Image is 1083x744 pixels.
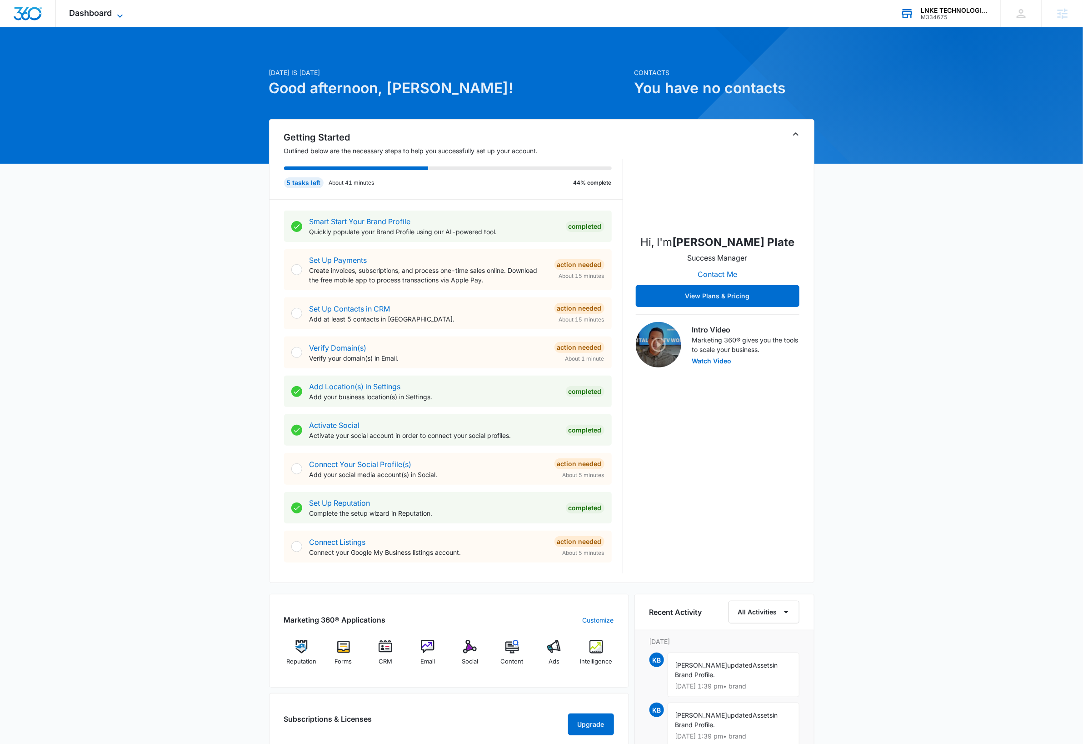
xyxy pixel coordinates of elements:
div: Action Needed [554,536,604,547]
button: Contact Me [689,263,746,285]
div: Action Needed [554,303,604,314]
a: Verify Domain(s) [309,343,367,352]
a: Connect Your Social Profile(s) [309,460,412,469]
p: Add your social media account(s) in Social. [309,470,547,479]
div: Action Needed [554,342,604,353]
button: View Plans & Pricing [636,285,799,307]
span: About 5 minutes [563,471,604,479]
button: All Activities [729,601,799,623]
p: About 41 minutes [329,179,374,187]
span: [PERSON_NAME] [675,661,728,669]
p: Outlined below are the necessary steps to help you successfully set up your account. [284,146,623,156]
span: Assets [753,711,773,719]
p: Verify your domain(s) in Email. [309,353,547,363]
div: Completed [566,425,604,436]
p: Add at least 5 contacts in [GEOGRAPHIC_DATA]. [309,314,547,324]
span: updated [728,661,753,669]
p: [DATE] 1:39 pm • brand [675,683,792,689]
p: Success Manager [688,252,748,263]
a: Smart Start Your Brand Profile [309,217,411,226]
img: Intro Video [636,322,681,367]
span: Assets [753,661,773,669]
a: Set Up Payments [309,256,367,265]
span: Reputation [286,657,316,666]
p: Marketing 360® gives you the tools to scale your business. [692,335,799,354]
a: Content [494,640,529,673]
div: Completed [566,503,604,513]
a: Intelligence [579,640,614,673]
p: Add your business location(s) in Settings. [309,392,559,402]
a: Ads [537,640,572,673]
span: Content [501,657,524,666]
p: [DATE] is [DATE] [269,68,629,77]
a: Connect Listings [309,538,366,547]
span: Email [420,657,435,666]
p: Complete the setup wizard in Reputation. [309,508,559,518]
p: Activate your social account in order to connect your social profiles. [309,431,559,440]
span: Ads [549,657,559,666]
h1: Good afternoon, [PERSON_NAME]! [269,77,629,99]
img: Madeline Plate [672,136,763,227]
div: Action Needed [554,259,604,270]
a: Reputation [284,640,319,673]
h6: Recent Activity [649,607,702,618]
span: [PERSON_NAME] [675,711,728,719]
div: Completed [566,221,604,232]
a: Forms [326,640,361,673]
h2: Subscriptions & Licenses [284,714,372,732]
p: Hi, I'm [640,234,794,251]
span: About 5 minutes [563,549,604,557]
a: Set Up Reputation [309,498,370,508]
p: 44% complete [574,179,612,187]
span: About 15 minutes [559,272,604,280]
h1: You have no contacts [634,77,814,99]
p: [DATE] 1:39 pm • brand [675,733,792,739]
a: Activate Social [309,421,360,430]
a: Set Up Contacts in CRM [309,304,390,313]
span: About 1 minute [565,355,604,363]
div: Action Needed [554,458,604,469]
p: Connect your Google My Business listings account. [309,548,547,557]
a: Customize [583,615,614,625]
button: Watch Video [692,358,732,364]
span: Intelligence [580,657,613,666]
span: updated [728,711,753,719]
span: Dashboard [70,8,112,18]
a: Add Location(s) in Settings [309,382,401,391]
span: KB [649,653,664,667]
p: Create invoices, subscriptions, and process one-time sales online. Download the free mobile app t... [309,266,547,285]
div: account name [921,7,987,14]
span: Social [462,657,478,666]
span: About 15 minutes [559,316,604,324]
a: Social [453,640,488,673]
div: Completed [566,386,604,397]
span: KB [649,703,664,717]
p: Contacts [634,68,814,77]
strong: [PERSON_NAME] Plate [672,236,794,249]
h2: Getting Started [284,131,623,144]
h2: Marketing 360® Applications [284,614,386,625]
button: Upgrade [568,714,614,735]
p: [DATE] [649,637,799,646]
div: 5 tasks left [284,177,324,188]
a: Email [410,640,445,673]
h3: Intro Video [692,324,799,335]
div: account id [921,14,987,20]
p: Quickly populate your Brand Profile using our AI-powered tool. [309,227,559,236]
a: CRM [368,640,403,673]
span: Forms [335,657,352,666]
button: Toggle Collapse [790,129,801,140]
span: CRM [379,657,392,666]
